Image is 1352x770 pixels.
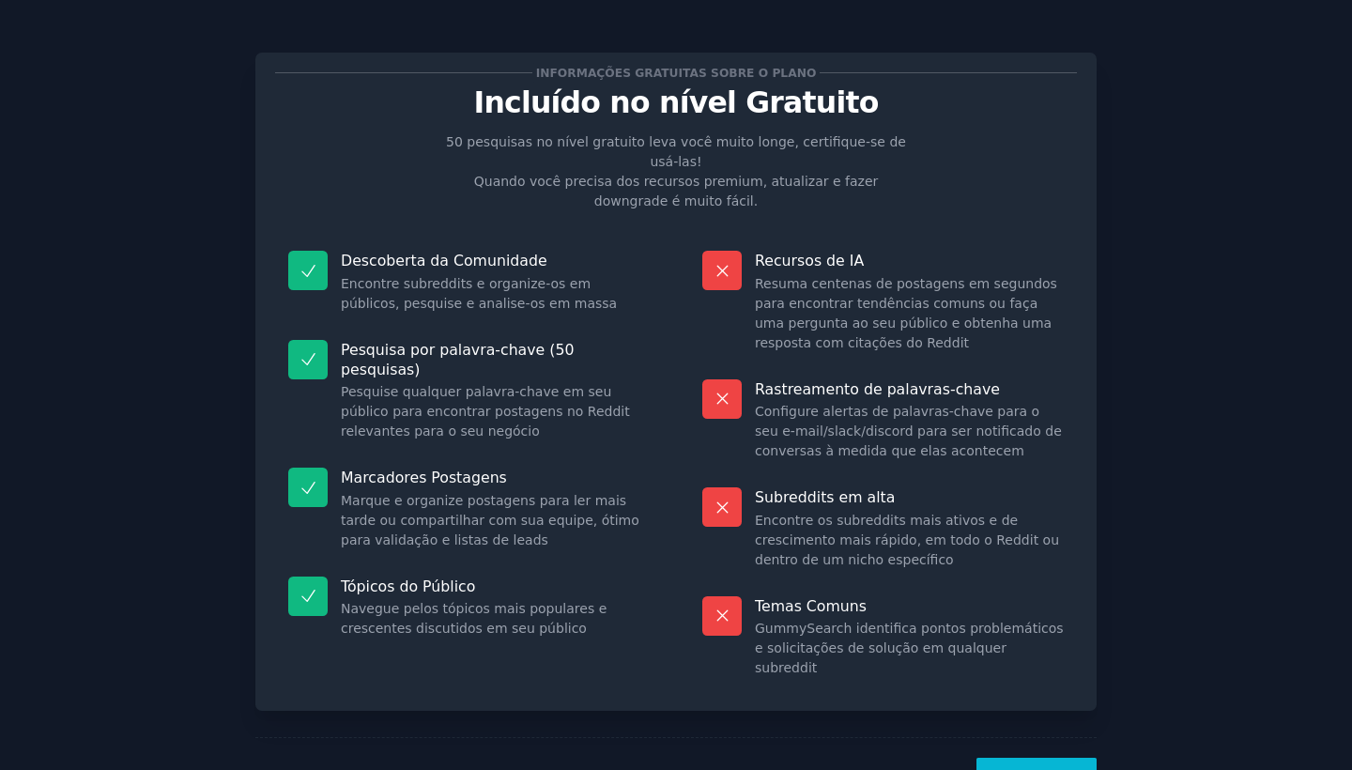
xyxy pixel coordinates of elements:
p: Marcadores Postagens [341,468,650,487]
p: Incluído no nível Gratuito [275,86,1077,119]
p: Subreddits em alta [755,487,1064,507]
span: INFORMAÇÕES GRATUITAS SOBRE O PLANO [532,63,820,83]
p: Tópicos do Público [341,577,650,596]
p: Temas Comuns [755,596,1064,616]
dd: Encontre subreddits e organize-os em públicos, pesquise e analise-os em massa [341,274,650,314]
dd: Navegue pelos tópicos mais populares e crescentes discutidos em seu público [341,599,650,639]
p: Recursos de IA [755,251,1064,270]
p: Rastreamento de palavras-chave [755,379,1064,399]
p: Pesquisa por palavra-chave (50 pesquisas) [341,340,650,379]
p: Descoberta da Comunidade [341,251,650,270]
dd: Configure alertas de palavras-chave para o seu e-mail/slack/discord para ser notificado de conver... [755,402,1064,461]
dd: Pesquise qualquer palavra-chave em seu público para encontrar postagens no Reddit relevantes para... [341,382,650,441]
p: 50 pesquisas no nível gratuito leva você muito longe, certifique-se de usá-las! Quando você preci... [439,132,913,211]
dd: GummySearch identifica pontos problemáticos e solicitações de solução em qualquer subreddit [755,619,1064,678]
dd: Marque e organize postagens para ler mais tarde ou compartilhar com sua equipe, ótimo para valida... [341,491,650,550]
dd: Resuma centenas de postagens em segundos para encontrar tendências comuns ou faça uma pergunta ao... [755,274,1064,353]
dd: Encontre os subreddits mais ativos e de crescimento mais rápido, em todo o Reddit ou dentro de um... [755,511,1064,570]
